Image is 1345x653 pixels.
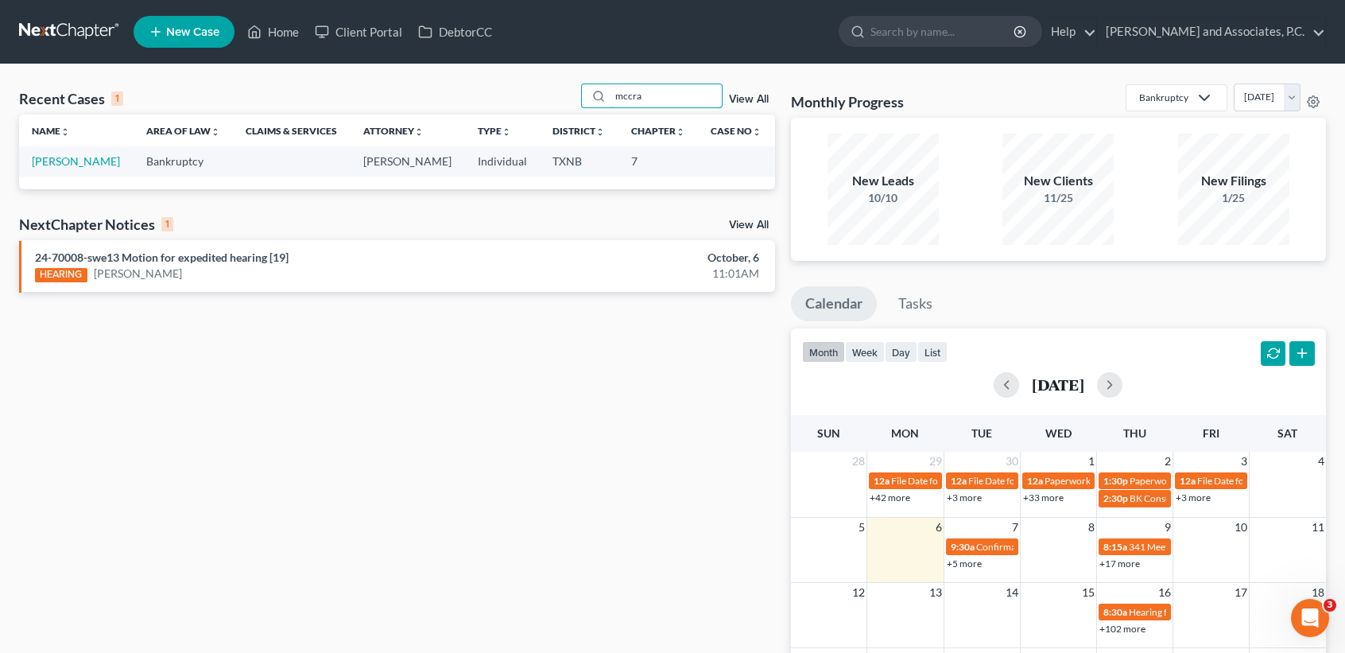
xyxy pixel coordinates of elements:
th: Claims & Services [233,115,351,146]
a: Attorneyunfold_more [363,125,424,137]
div: Recent Cases [19,89,123,108]
a: +33 more [1023,492,1064,503]
i: unfold_more [502,127,511,137]
span: File Date for [PERSON_NAME] [891,475,1018,487]
a: [PERSON_NAME] [94,266,182,282]
span: 16 [1157,583,1173,602]
a: View All [729,94,769,105]
span: 30 [1004,452,1020,471]
span: Mon [891,426,919,440]
a: Case Nounfold_more [711,125,762,137]
a: DebtorCC [410,17,500,46]
div: 11:01AM [528,266,758,282]
a: +3 more [1176,492,1211,503]
div: Bankruptcy [1139,91,1188,104]
a: Chapterunfold_more [631,125,685,137]
td: TXNB [540,146,618,176]
input: Search by name... [870,17,1016,46]
a: Client Portal [307,17,410,46]
span: Sat [1277,426,1297,440]
span: File Date for [PERSON_NAME] & [PERSON_NAME] [968,475,1180,487]
a: Nameunfold_more [32,125,70,137]
span: 7 [1010,518,1020,537]
i: unfold_more [752,127,762,137]
span: 10 [1233,518,1249,537]
a: +102 more [1099,623,1145,635]
button: list [917,341,948,363]
i: unfold_more [414,127,424,137]
a: View All [729,220,769,231]
span: Paperwork appt for [PERSON_NAME] [1130,475,1287,487]
a: Home [239,17,307,46]
span: 3 [1324,599,1336,612]
a: +5 more [947,558,982,569]
span: 12a [874,475,890,487]
a: [PERSON_NAME] [32,154,120,168]
span: New Case [166,26,219,38]
span: 12 [851,583,866,602]
span: 341 Meeting for [PERSON_NAME] [1129,541,1272,553]
h2: [DATE] [1032,376,1084,393]
span: Paperwork appt for [PERSON_NAME] [1045,475,1202,487]
div: New Clients [1002,172,1114,190]
div: 1/25 [1178,190,1289,206]
span: 2:30p [1103,492,1128,504]
span: 18 [1310,583,1326,602]
i: unfold_more [595,127,605,137]
span: File Date for [PERSON_NAME] [1197,475,1324,487]
button: day [885,341,917,363]
span: BK Consult for [PERSON_NAME], Van [1130,492,1287,504]
i: unfold_more [60,127,70,137]
span: 5 [857,518,866,537]
i: unfold_more [676,127,685,137]
span: 12a [1027,475,1043,487]
a: [PERSON_NAME] and Associates, P.C. [1098,17,1325,46]
span: 6 [934,518,944,537]
span: 14 [1004,583,1020,602]
a: +17 more [1099,558,1140,569]
iframe: Intercom live chat [1291,599,1329,637]
td: Individual [465,146,540,176]
button: week [845,341,885,363]
a: Area of Lawunfold_more [146,125,220,137]
a: +42 more [870,492,910,503]
span: 11 [1310,518,1326,537]
a: Tasks [884,286,947,321]
div: New Leads [828,172,939,190]
div: 10/10 [828,190,939,206]
span: 1:30p [1103,475,1128,487]
span: Hearing for [PERSON_NAME] [1129,606,1253,618]
div: 1 [111,91,123,106]
a: +3 more [947,492,982,503]
span: 15 [1080,583,1096,602]
div: 11/25 [1002,190,1114,206]
div: October, 6 [528,250,758,266]
div: 1 [161,217,173,231]
div: NextChapter Notices [19,215,173,234]
h3: Monthly Progress [791,92,904,111]
span: Confirmation hearing for [PERSON_NAME] [976,541,1157,553]
span: 4 [1316,452,1326,471]
span: 1 [1087,452,1096,471]
span: 3 [1239,452,1249,471]
span: 12a [951,475,967,487]
div: New Filings [1178,172,1289,190]
input: Search by name... [610,84,722,107]
span: 8:30a [1103,606,1127,618]
a: Typeunfold_more [478,125,511,137]
button: month [802,341,845,363]
span: Tue [971,426,992,440]
td: 7 [618,146,698,176]
span: 9 [1163,518,1173,537]
span: 17 [1233,583,1249,602]
a: Districtunfold_more [552,125,605,137]
span: Wed [1045,426,1072,440]
a: Help [1043,17,1096,46]
td: [PERSON_NAME] [351,146,465,176]
span: 29 [928,452,944,471]
div: HEARING [35,268,87,282]
td: Bankruptcy [134,146,234,176]
a: 24-70008-swe13 Motion for expedited hearing [19] [35,251,289,264]
span: 2 [1163,452,1173,471]
a: Calendar [791,286,877,321]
